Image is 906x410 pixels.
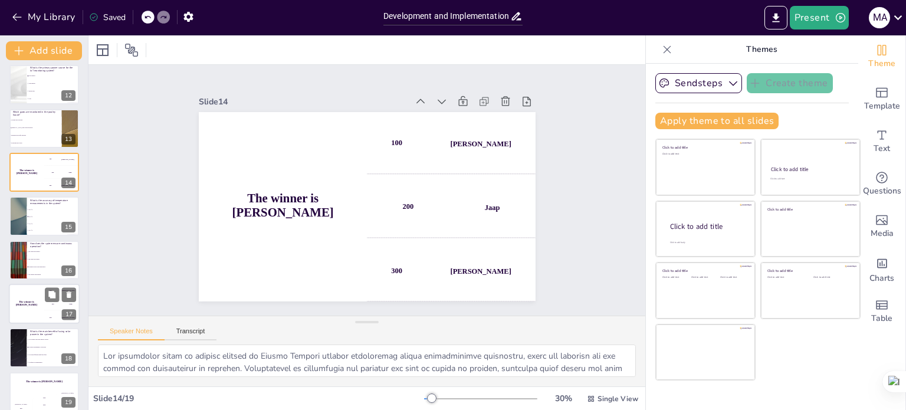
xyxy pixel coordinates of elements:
[30,242,75,248] p: How does the system ensure continuous operation?
[771,166,849,173] div: Click to add title
[9,403,32,405] div: [PERSON_NAME]
[869,272,894,285] span: Charts
[29,76,78,77] span: Solar energy
[199,96,408,107] div: Slide 14
[858,78,905,120] div: Add ready made slides
[44,311,80,324] div: 300
[450,267,511,275] div: [PERSON_NAME]
[367,112,535,174] div: 100
[383,8,510,25] input: Insert title
[165,327,217,340] button: Transcript
[61,134,75,145] div: 13
[367,176,535,238] div: 200
[858,35,905,78] div: Change the overall theme
[61,222,75,232] div: 15
[869,7,890,28] div: M A
[30,199,75,205] p: What is the accuracy of temperature measurements in the system?
[790,6,849,29] button: Present
[863,185,901,198] span: Questions
[11,142,61,143] span: Hydrogen and Argon
[858,290,905,333] div: Add a table
[29,258,78,260] span: By using coal energy
[864,100,900,113] span: Template
[662,153,747,156] div: Click to add text
[61,178,75,188] div: 14
[662,276,689,279] div: Click to add text
[9,381,79,383] h4: The winner is [PERSON_NAME]
[11,135,61,136] span: Methane and Sulfur Dioxide
[767,268,852,273] div: Click to add title
[30,66,75,73] p: What is the primary power source for the IoT monitoring system?
[61,397,75,408] div: 19
[9,284,80,324] div: 17
[44,179,79,192] div: 300
[11,127,61,128] span: [MEDICAL_DATA] and Carbon Dioxide
[124,43,139,57] span: Position
[61,90,75,101] div: 12
[9,153,79,192] div: https://cdn.sendsteps.com/images/logo/sendsteps_logo_white.pnghttps://cdn.sendsteps.com/images/lo...
[871,227,894,240] span: Media
[199,191,367,219] h4: The winner is [PERSON_NAME]
[367,240,535,301] div: 300
[858,205,905,248] div: Add images, graphics, shapes or video
[61,353,75,364] div: 18
[93,393,424,404] div: Slide 14 / 19
[29,90,78,91] span: Natural gas
[484,203,500,211] div: Jaap
[29,362,78,363] span: It requires no maintenance
[68,172,71,173] div: Jaap
[89,12,126,23] div: Saved
[45,287,59,301] button: Duplicate Slide
[871,312,892,325] span: Table
[33,396,56,398] div: Jaap
[9,241,79,280] div: https://cdn.sendsteps.com/images/logo/sendsteps_logo_white.pnghttps://cdn.sendsteps.com/images/lo...
[9,301,44,307] h4: The winner is [PERSON_NAME]
[450,139,511,147] div: [PERSON_NAME]
[767,206,852,211] div: Click to add title
[874,142,890,155] span: Text
[670,222,746,232] div: Click to add title
[11,119,61,120] span: Oxygen and Nitrogen
[549,393,577,404] div: 30 %
[598,394,638,404] span: Single View
[764,6,787,29] button: Export to PowerPoint
[720,276,747,279] div: Click to add text
[62,287,76,301] button: Delete Slide
[9,328,79,367] div: 18
[9,109,79,148] div: https://cdn.sendsteps.com/images/logo/sendsteps_logo_white.pnghttps://cdn.sendsteps.com/images/lo...
[6,41,82,60] button: Add slide
[770,178,849,181] div: Click to add text
[98,327,165,340] button: Speaker Notes
[29,354,78,355] span: It is more efficient than fossil fuels
[44,297,80,310] div: 200
[677,35,846,64] p: Themes
[29,216,78,217] span: ±0.4 °C
[670,241,744,244] div: Click to add body
[655,73,742,93] button: Sendsteps
[44,166,79,179] div: 200
[767,276,805,279] div: Click to add text
[29,251,78,252] span: By using wind energy
[29,339,78,340] span: It is cheaper than other energy sources
[9,65,79,104] div: https://cdn.sendsteps.com/images/logo/sendsteps_logo_white.pnghttps://cdn.sendsteps.com/images/lo...
[691,276,718,279] div: Click to add text
[61,265,75,276] div: 16
[29,209,78,210] span: ±0.2 °C
[30,329,75,336] p: What is the main benefit of using solar power in the system?
[13,110,58,117] p: Which gases are monitored in the poultry house?
[29,274,78,275] span: By manual intervention
[813,276,851,279] div: Click to add text
[56,392,79,394] div: [PERSON_NAME]
[747,73,833,93] button: Create theme
[44,284,80,297] div: 100
[29,83,78,84] span: Wind energy
[868,57,895,70] span: Theme
[858,163,905,205] div: Get real-time input from your audience
[9,8,80,27] button: My Library
[44,153,79,166] div: 100
[655,113,779,129] button: Apply theme to all slides
[29,230,78,231] span: ±0.1 °C
[869,6,890,29] button: M A
[662,268,747,273] div: Click to add title
[662,145,747,150] div: Click to add title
